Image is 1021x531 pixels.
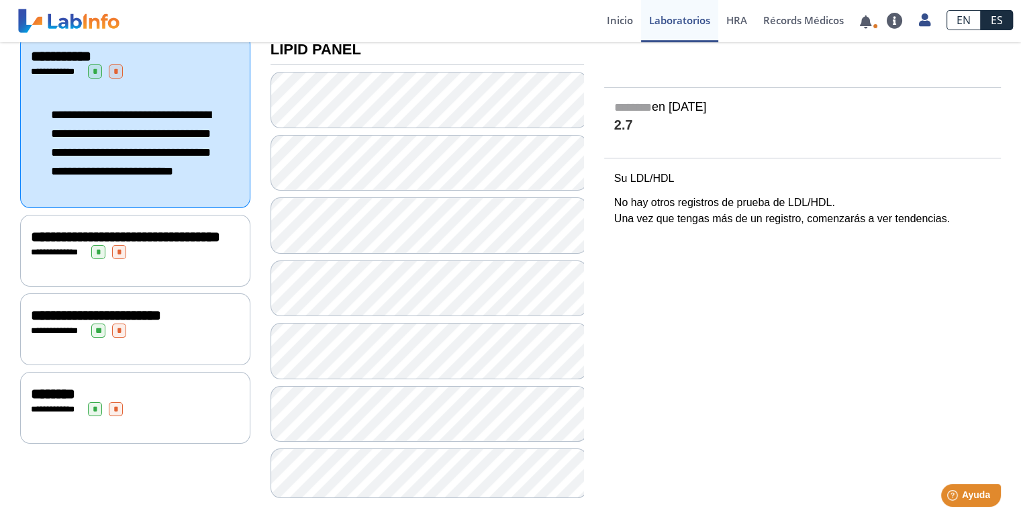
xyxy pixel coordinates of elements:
[614,117,991,134] h4: 2.7
[946,10,981,30] a: EN
[726,13,747,27] span: HRA
[614,100,991,115] h5: en [DATE]
[271,41,361,58] b: LIPID PANEL
[902,479,1006,516] iframe: Help widget launcher
[614,171,991,187] p: Su LDL/HDL
[981,10,1013,30] a: ES
[614,195,991,227] p: No hay otros registros de prueba de LDL/HDL. Una vez que tengas más de un registro, comenzarás a ...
